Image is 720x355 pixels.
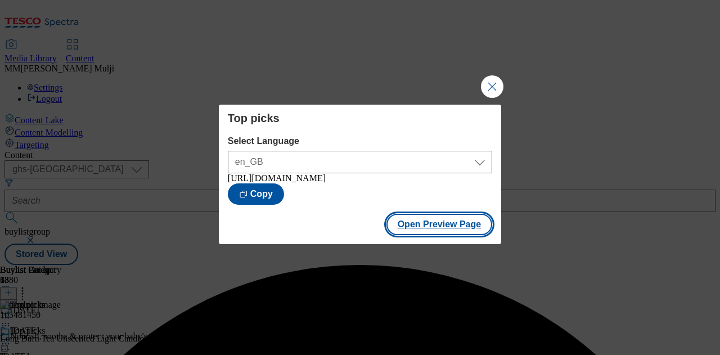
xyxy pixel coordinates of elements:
button: Close Modal [481,75,503,98]
div: Modal [219,105,501,244]
label: Select Language [228,136,492,146]
h4: Top picks [228,111,492,125]
div: [URL][DOMAIN_NAME] [228,173,492,183]
button: Open Preview Page [386,214,493,235]
button: Copy [228,183,284,205]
